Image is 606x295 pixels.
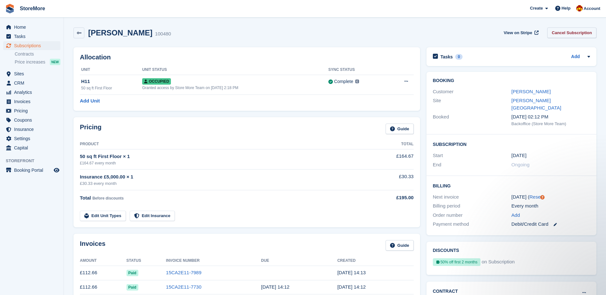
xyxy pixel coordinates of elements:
[328,65,388,75] th: Sync Status
[80,153,362,160] div: 50 sq ft First Floor × 1
[584,5,600,12] span: Account
[355,79,359,83] img: icon-info-grey-7440780725fd019a000dd9b08b2336e03edf1995a4989e88bcd33f0948082b44.svg
[80,124,102,134] h2: Pricing
[6,158,64,164] span: Storefront
[155,30,171,38] div: 100480
[3,125,60,134] a: menu
[80,211,126,221] a: Edit Unit Types
[80,173,362,181] div: Insurance £5,000.00 × 1
[81,85,142,91] div: 50 sq ft First Floor
[504,30,532,36] span: View on Stripe
[511,98,561,110] a: [PERSON_NAME][GEOGRAPHIC_DATA]
[433,288,458,295] h2: Contract
[433,193,511,201] div: Next invoice
[166,270,202,275] a: 15CA2E11-7989
[529,194,542,200] a: Reset
[88,28,152,37] h2: [PERSON_NAME]
[14,125,52,134] span: Insurance
[433,152,511,159] div: Start
[80,240,105,251] h2: Invoices
[337,270,366,275] time: 2025-09-08 13:13:24 UTC
[15,58,60,65] a: Price increases NEW
[80,180,362,187] div: £30.33 every month
[53,166,60,174] a: Preview store
[433,202,511,210] div: Billing period
[14,134,52,143] span: Settings
[15,51,60,57] a: Contracts
[80,97,100,105] a: Add Unit
[337,284,366,290] time: 2025-08-08 13:12:47 UTC
[80,280,127,294] td: £112.66
[127,256,166,266] th: Status
[433,141,590,147] h2: Subscription
[50,59,60,65] div: NEW
[3,97,60,106] a: menu
[80,65,142,75] th: Unit
[3,88,60,97] a: menu
[511,202,590,210] div: Every month
[14,116,52,125] span: Coupons
[337,256,414,266] th: Created
[433,161,511,169] div: End
[511,152,526,159] time: 2025-08-07 23:00:00 UTC
[433,97,511,111] div: Site
[80,195,91,200] span: Total
[80,160,362,166] div: £164.67 every month
[80,266,127,280] td: £112.66
[127,284,138,291] span: Paid
[81,78,142,85] div: H11
[362,139,413,149] th: Total
[455,54,463,60] div: 0
[571,53,580,61] a: Add
[14,97,52,106] span: Invoices
[3,106,60,115] a: menu
[130,211,175,221] a: Edit Insurance
[3,23,60,32] a: menu
[482,258,515,269] span: on Subscription
[576,5,583,11] img: Store More Team
[127,270,138,276] span: Paid
[14,69,52,78] span: Sites
[530,5,543,11] span: Create
[14,106,52,115] span: Pricing
[14,166,52,175] span: Booking Portal
[433,88,511,95] div: Customer
[92,196,124,200] span: Before discounts
[3,69,60,78] a: menu
[261,256,337,266] th: Due
[334,78,353,85] div: Complete
[14,88,52,97] span: Analytics
[511,89,551,94] a: [PERSON_NAME]
[3,134,60,143] a: menu
[433,113,511,127] div: Booked
[433,221,511,228] div: Payment method
[3,41,60,50] a: menu
[362,149,413,169] td: £164.67
[433,248,590,253] h2: Discounts
[14,41,52,50] span: Subscriptions
[511,193,590,201] div: [DATE] ( )
[511,162,530,167] span: Ongoing
[362,170,413,190] td: £30.33
[547,27,596,38] a: Cancel Subscription
[80,256,127,266] th: Amount
[14,23,52,32] span: Home
[15,59,45,65] span: Price increases
[5,4,15,13] img: stora-icon-8386f47178a22dfd0bd8f6a31ec36ba5ce8667c1dd55bd0f319d3a0aa187defe.svg
[511,212,520,219] a: Add
[362,194,413,201] div: £195.00
[3,79,60,87] a: menu
[441,54,453,60] h2: Tasks
[386,124,414,134] a: Guide
[14,79,52,87] span: CRM
[80,139,362,149] th: Product
[3,166,60,175] a: menu
[142,78,171,85] span: Occupied
[511,113,590,121] div: [DATE] 02:12 PM
[166,256,261,266] th: Invoice Number
[142,65,328,75] th: Unit Status
[511,121,590,127] div: Backoffice (Store More Team)
[80,54,414,61] h2: Allocation
[3,32,60,41] a: menu
[511,221,590,228] div: Debit/Credit Card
